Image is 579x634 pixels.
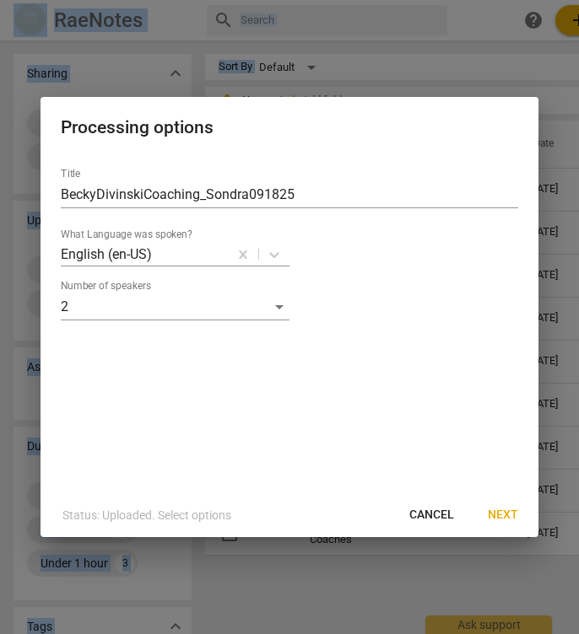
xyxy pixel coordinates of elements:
span: Next [488,507,518,524]
p: English (en-US) [61,244,152,264]
label: What Language was spoken? [61,230,192,240]
p: Status: Uploaded. Select options [62,507,231,524]
label: Number of speakers [61,282,151,292]
div: 2 [61,293,289,320]
h2: Processing options [61,117,518,138]
button: Cancel [396,500,468,530]
button: Next [474,500,532,530]
label: Title [61,169,80,180]
span: Cancel [409,507,454,524]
